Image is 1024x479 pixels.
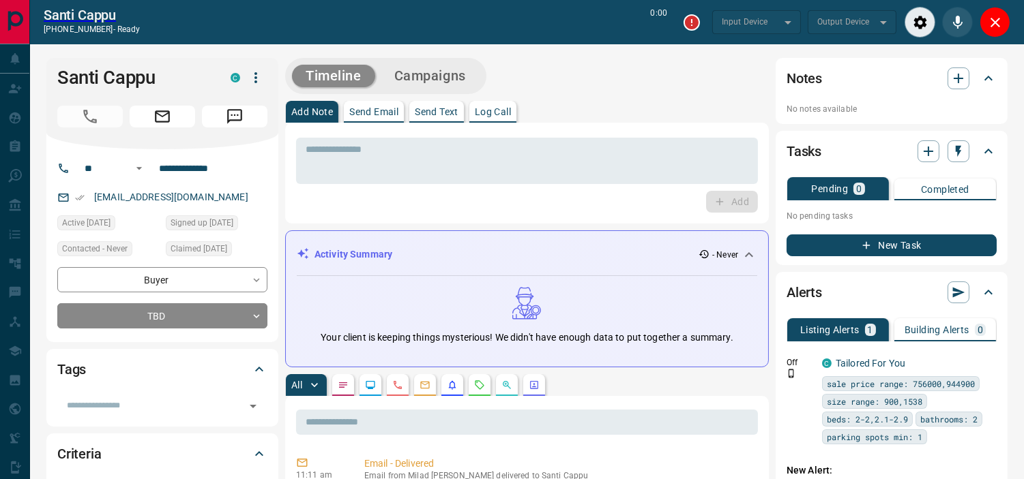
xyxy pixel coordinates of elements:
[787,276,997,309] div: Alerts
[314,247,392,262] p: Activity Summary
[787,62,997,95] div: Notes
[787,103,997,115] p: No notes available
[415,107,458,117] p: Send Text
[392,380,403,390] svg: Calls
[57,443,102,465] h2: Criteria
[920,412,978,426] span: bathrooms: 2
[62,216,111,230] span: Active [DATE]
[57,106,123,127] span: Call
[44,23,140,35] p: [PHONE_NUMBER] -
[292,65,375,87] button: Timeline
[420,380,430,390] svg: Emails
[800,325,860,335] p: Listing Alerts
[787,234,997,256] button: New Task
[381,65,480,87] button: Campaigns
[868,325,873,335] p: 1
[57,215,159,234] div: Tue Apr 16 2024
[827,395,922,408] span: size range: 900,1538
[57,267,267,292] div: Buyer
[231,73,240,82] div: condos.ca
[244,397,263,416] button: Open
[117,25,141,34] span: ready
[57,353,267,386] div: Tags
[836,358,905,369] a: Tailored For You
[57,437,267,470] div: Criteria
[712,249,738,261] p: - Never
[501,380,512,390] svg: Opportunities
[811,184,848,194] p: Pending
[529,380,540,390] svg: Agent Actions
[171,242,227,256] span: Claimed [DATE]
[291,107,333,117] p: Add Note
[942,7,973,37] div: Mute
[447,380,458,390] svg: Listing Alerts
[787,356,814,369] p: Off
[338,380,349,390] svg: Notes
[364,457,752,471] p: Email - Delivered
[291,380,302,390] p: All
[787,463,997,478] p: New Alert:
[130,106,195,127] span: Email
[827,377,975,390] span: sale price range: 756000,944900
[57,358,86,380] h2: Tags
[171,216,233,230] span: Signed up [DATE]
[349,107,398,117] p: Send Email
[321,330,733,345] p: Your client is keeping things mysterious! We didn't have enough data to put together a summary.
[787,67,822,89] h2: Notes
[651,7,667,37] p: 0:00
[94,191,248,202] a: [EMAIL_ADDRESS][DOMAIN_NAME]
[166,241,267,260] div: Tue Apr 02 2024
[62,242,128,256] span: Contacted - Never
[827,430,922,444] span: parking spots min: 1
[75,193,85,202] svg: Email Verified
[905,7,935,37] div: Audio Settings
[474,380,485,390] svg: Requests
[822,358,832,368] div: condos.ca
[131,160,147,176] button: Open
[57,303,267,328] div: TBD
[787,140,821,162] h2: Tasks
[44,7,140,23] a: Santi Cappu
[787,281,822,303] h2: Alerts
[57,67,210,89] h1: Santi Cappu
[365,380,376,390] svg: Lead Browsing Activity
[980,7,1010,37] div: Close
[921,185,969,194] p: Completed
[827,412,908,426] span: beds: 2-2,2.1-2.9
[787,135,997,168] div: Tasks
[787,206,997,226] p: No pending tasks
[905,325,969,335] p: Building Alerts
[202,106,267,127] span: Message
[787,369,796,378] svg: Push Notification Only
[166,215,267,234] div: Tue Apr 02 2024
[978,325,983,335] p: 0
[475,107,511,117] p: Log Call
[856,184,862,194] p: 0
[297,242,757,267] div: Activity Summary- Never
